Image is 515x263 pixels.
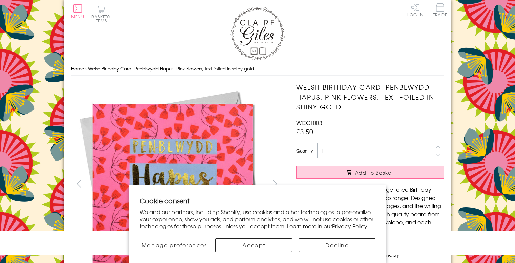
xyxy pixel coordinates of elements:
[142,241,207,249] span: Manage preferences
[268,176,283,191] button: next
[433,3,447,17] span: Trade
[296,119,322,127] span: WCOL003
[91,5,110,23] button: Basket0 items
[355,169,394,176] span: Add to Basket
[88,65,254,72] span: Welsh Birthday Card, Penblwydd Hapus, Pink Flowers, text foiled in shiny gold
[71,4,84,19] button: Menu
[230,7,285,60] img: Claire Giles Greetings Cards
[85,65,87,72] span: ›
[140,238,209,252] button: Manage preferences
[71,65,84,72] a: Home
[296,127,313,136] span: £3.50
[140,196,375,205] h2: Cookie consent
[296,148,313,154] label: Quantity
[296,82,444,112] h1: Welsh Birthday Card, Penblwydd Hapus, Pink Flowers, text foiled in shiny gold
[71,14,84,20] span: Menu
[71,62,444,76] nav: breadcrumbs
[407,3,424,17] a: Log In
[140,208,375,229] p: We and our partners, including Shopify, use cookies and other technologies to personalize your ex...
[215,238,292,252] button: Accept
[95,14,110,24] span: 0 items
[433,3,447,18] a: Trade
[296,166,444,179] button: Add to Basket
[299,238,375,252] button: Decline
[71,176,86,191] button: prev
[332,222,367,230] a: Privacy Policy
